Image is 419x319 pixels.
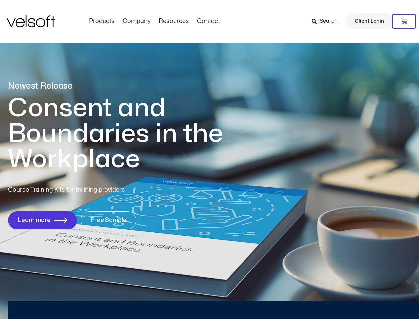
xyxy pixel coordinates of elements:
[346,13,392,29] a: Client Login
[18,217,51,224] span: Learn more
[7,15,55,27] img: Velsoft Training Materials
[85,18,224,25] nav: Menu
[81,211,136,229] a: Free Sample
[193,18,224,25] a: ContactMenu Toggle
[8,95,250,172] h1: Consent and Boundaries in the Workplace
[85,18,119,25] a: ProductsMenu Toggle
[320,17,338,26] span: Search
[90,217,127,224] span: Free Sample
[8,185,173,195] p: Course Training Kits for training providers
[8,211,77,229] a: Learn more
[119,18,155,25] a: CompanyMenu Toggle
[8,80,250,92] p: Newest Release
[312,16,342,27] a: Search
[155,18,193,25] a: ResourcesMenu Toggle
[355,17,384,26] span: Client Login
